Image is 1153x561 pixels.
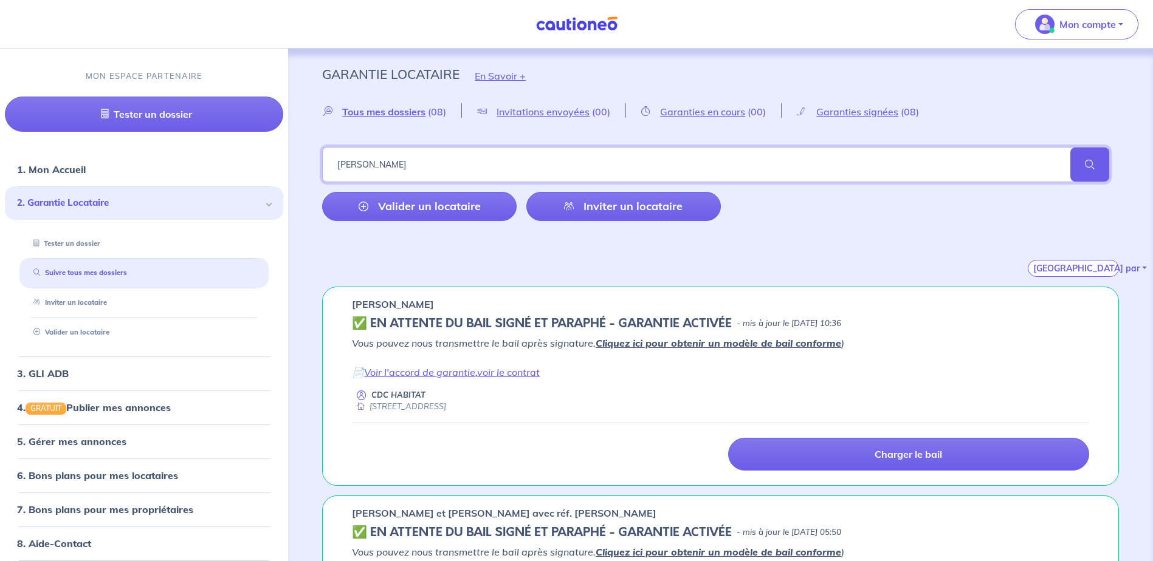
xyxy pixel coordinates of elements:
[526,192,721,221] a: Inviter un locataire
[19,234,269,254] div: Tester un dossier
[17,197,262,211] span: 2. Garantie Locataire
[342,106,425,118] span: Tous mes dossiers
[352,401,446,412] div: [STREET_ADDRESS]
[371,389,425,401] p: CDC HABITAT
[352,506,656,520] p: [PERSON_NAME] et [PERSON_NAME] avec réf. [PERSON_NAME]
[17,367,69,379] a: 3. GLI ADB
[19,293,269,313] div: Inviter un locataire
[428,106,446,118] span: (08)
[737,526,841,539] p: - mis à jour le [DATE] 05:50
[5,361,283,386] div: 3. GLI ADB
[352,525,732,540] h5: ✅️️️ EN ATTENTE DU BAIL SIGNÉ ET PARAPHÉ - GARANTIE ACTIVÉE
[782,106,934,117] a: Garanties signées(08)
[816,106,898,118] span: Garanties signées
[531,16,622,32] img: Cautioneo
[5,429,283,454] div: 5. Gérer mes annonces
[352,297,434,311] p: [PERSON_NAME]
[352,366,540,378] em: 📄 ,
[1028,260,1119,277] button: [GEOGRAPHIC_DATA] par
[1035,15,1055,34] img: illu_account_valid_menu.svg
[626,106,781,117] a: Garanties en cours(00)
[748,106,766,118] span: (00)
[728,438,1089,471] a: Charger le bail
[29,299,107,307] a: Inviter un locataire
[86,70,203,82] p: MON ESPACE PARTENAIRE
[322,106,461,117] a: Tous mes dossiers(08)
[352,337,844,349] em: Vous pouvez nous transmettre le bail après signature. )
[1070,148,1109,182] span: search
[1059,17,1116,32] p: Mon compte
[497,106,590,118] span: Invitations envoyées
[322,192,517,221] a: Valider un locataire
[901,106,919,118] span: (08)
[596,546,841,558] a: Cliquez ici pour obtenir un modèle de bail conforme
[29,328,109,336] a: Valider un locataire
[592,106,610,118] span: (00)
[17,503,193,515] a: 7. Bons plans pour mes propriétaires
[17,401,171,413] a: 4.GRATUITPublier mes annonces
[462,106,625,117] a: Invitations envoyées(00)
[29,239,100,248] a: Tester un dossier
[19,322,269,342] div: Valider un locataire
[660,106,745,118] span: Garanties en cours
[352,316,1089,331] div: state: CONTRACT-SIGNED, Context: IN-LANDLORD,IS-GL-CAUTION-IN-LANDLORD
[5,395,283,420] div: 4.GRATUITPublier mes annonces
[875,448,942,460] p: Charger le bail
[364,366,475,378] a: Voir l'accord de garantie
[477,366,540,378] a: voir le contrat
[352,316,732,331] h5: ✅️️️ EN ATTENTE DU BAIL SIGNÉ ET PARAPHÉ - GARANTIE ACTIVÉE
[29,269,127,277] a: Suivre tous mes dossiers
[596,337,841,349] a: Cliquez ici pour obtenir un modèle de bail conforme
[459,58,541,93] button: En Savoir +
[1015,9,1138,39] button: illu_account_valid_menu.svgMon compte
[5,497,283,522] div: 7. Bons plans pour mes propriétaires
[19,263,269,284] div: Suivre tous mes dossiers
[5,158,283,182] div: 1. Mon Accueil
[17,435,126,447] a: 5. Gérer mes annonces
[5,531,283,556] div: 8. Aide-Contact
[5,463,283,488] div: 6. Bons plans pour mes locataires
[17,164,86,176] a: 1. Mon Accueil
[17,469,178,481] a: 6. Bons plans pour mes locataires
[5,97,283,132] a: Tester un dossier
[5,187,283,220] div: 2. Garantie Locataire
[352,525,1089,540] div: state: CONTRACT-SIGNED, Context: IN-LANDLORD,IS-GL-CAUTION-IN-LANDLORD
[737,318,841,330] p: - mis à jour le [DATE] 10:36
[17,537,91,549] a: 8. Aide-Contact
[352,546,844,558] em: Vous pouvez nous transmettre le bail après signature. )
[322,147,1109,182] input: Rechercher par nom / prénom / mail du locataire
[322,63,459,85] p: Garantie Locataire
